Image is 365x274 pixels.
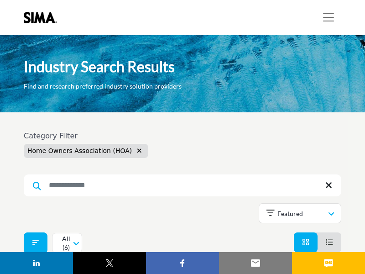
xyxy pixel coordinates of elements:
img: Site Logo [24,12,62,23]
img: facebook sharing button [177,258,188,269]
h1: Industry Search Results [24,57,175,76]
li: Card View [294,232,318,253]
button: Filter categories [24,232,47,253]
a: View Card [302,238,309,247]
img: email sharing button [250,258,261,269]
p: Find and research preferred industry solution providers [24,82,182,91]
button: All (6) [52,233,82,253]
a: View List [326,238,333,247]
h6: Category Filter [24,132,148,140]
img: twitter sharing button [104,258,115,269]
p: All (6) [60,234,73,252]
img: linkedin sharing button [31,258,42,269]
p: Featured [277,209,303,218]
button: Featured [259,203,341,223]
img: sms sharing button [323,258,334,269]
button: Toggle navigation [316,8,341,26]
span: Home Owners Association (HOA) [27,147,132,154]
input: Search Keyword [24,174,341,196]
li: List View [318,232,341,253]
